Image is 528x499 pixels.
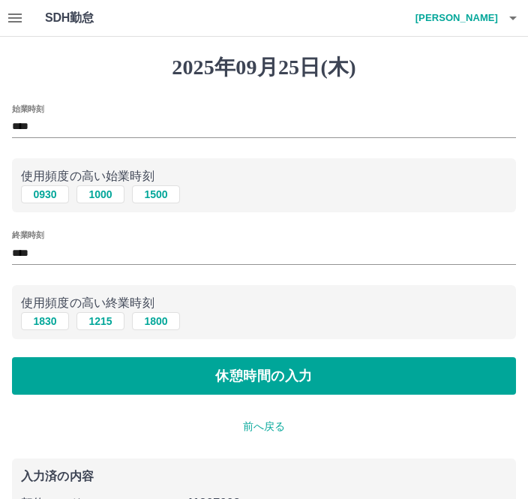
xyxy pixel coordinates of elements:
p: 入力済の内容 [21,470,507,482]
label: 始業時刻 [12,103,43,114]
p: 前へ戻る [12,419,516,434]
button: 0930 [21,185,69,203]
label: 終業時刻 [12,230,43,241]
button: 1000 [76,185,124,203]
p: 使用頻度の高い終業時刻 [21,294,507,312]
button: 1830 [21,312,69,330]
button: 1215 [76,312,124,330]
button: 休憩時間の入力 [12,357,516,395]
button: 1500 [132,185,180,203]
button: 1800 [132,312,180,330]
p: 使用頻度の高い始業時刻 [21,167,507,185]
h1: 2025年09月25日(木) [12,55,516,80]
